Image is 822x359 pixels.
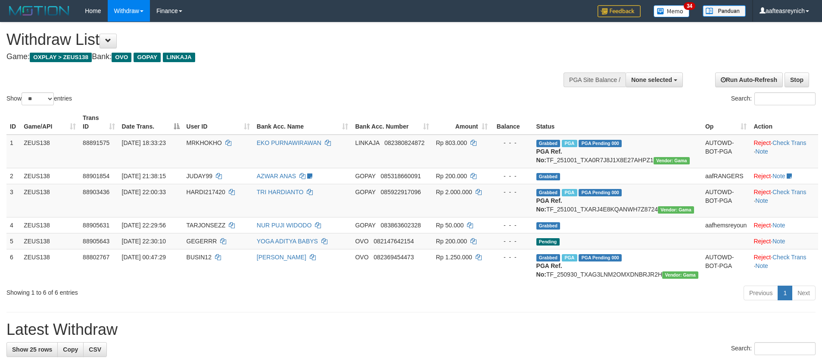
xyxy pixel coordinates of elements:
[187,222,226,229] span: TARJONSEZZ
[374,238,414,245] span: Copy 082147642154 to clipboard
[744,286,778,300] a: Previous
[785,72,809,87] a: Stop
[753,189,771,195] a: Reject
[6,342,58,357] a: Show 25 rows
[755,262,768,269] a: Note
[89,346,101,353] span: CSV
[355,222,375,229] span: GOPAY
[6,53,539,61] h4: Game: Bank:
[384,139,424,146] span: Copy 082380824872 to clipboard
[772,139,806,146] a: Check Trans
[183,110,253,135] th: User ID: activate to sort column ascending
[20,168,79,184] td: ZEUS138
[436,189,472,195] span: Rp 2.000.000
[753,238,771,245] a: Reject
[6,184,20,217] td: 3
[491,110,533,135] th: Balance
[772,222,785,229] a: Note
[6,135,20,168] td: 1
[702,184,750,217] td: AUTOWD-BOT-PGA
[122,173,166,179] span: [DATE] 21:38:15
[355,238,368,245] span: OVO
[753,139,771,146] a: Reject
[257,173,296,179] a: AZWAR ANAS
[112,53,131,62] span: OVO
[654,157,690,164] span: Vendor URL: https://trx31.1velocity.biz
[536,173,560,180] span: Grabbed
[374,254,414,261] span: Copy 082369454473 to clipboard
[753,222,771,229] a: Reject
[579,254,622,261] span: PGA Pending
[6,4,72,17] img: MOTION_logo.png
[83,189,109,195] span: 88903436
[79,110,118,135] th: Trans ID: activate to sort column ascending
[20,249,79,282] td: ZEUS138
[495,221,529,230] div: - - -
[536,262,562,278] b: PGA Ref. No:
[257,222,312,229] a: NUR PUJI WIDODO
[702,249,750,282] td: AUTOWD-BOT-PGA
[257,238,318,245] a: YOGA ADITYA BABYS
[355,139,379,146] span: LINKAJA
[536,222,560,230] span: Grabbed
[20,184,79,217] td: ZEUS138
[22,92,54,105] select: Showentries
[83,173,109,179] span: 88901854
[30,53,92,62] span: OXPLAY > ZEUS138
[579,140,622,147] span: PGA Pending
[750,135,818,168] td: · ·
[20,110,79,135] th: Game/API: activate to sort column ascending
[702,168,750,184] td: aafRANGERS
[495,172,529,180] div: - - -
[702,135,750,168] td: AUTOWD-BOT-PGA
[750,217,818,233] td: ·
[6,285,336,297] div: Showing 1 to 6 of 6 entries
[754,342,816,355] input: Search:
[163,53,195,62] span: LINKAJA
[381,173,421,179] span: Copy 085318660091 to clipboard
[187,238,217,245] span: GEGERRR
[772,254,806,261] a: Check Trans
[536,148,562,164] b: PGA Ref. No:
[755,197,768,204] a: Note
[753,254,771,261] a: Reject
[658,206,694,214] span: Vendor URL: https://trx31.1velocity.biz
[731,342,816,355] label: Search:
[579,189,622,196] span: PGA Pending
[257,254,306,261] a: [PERSON_NAME]
[772,173,785,179] a: Note
[433,110,491,135] th: Amount: activate to sort column ascending
[536,238,560,246] span: Pending
[684,2,695,10] span: 34
[355,254,368,261] span: OVO
[83,254,109,261] span: 88802767
[257,189,304,195] a: TRI HARDIANTO
[83,342,107,357] a: CSV
[703,5,746,17] img: panduan.png
[626,72,683,87] button: None selected
[187,254,212,261] span: BUSIN12
[63,346,78,353] span: Copy
[122,189,166,195] span: [DATE] 22:00:33
[122,139,166,146] span: [DATE] 18:33:23
[257,139,321,146] a: EKO PURNAWIRAWAN
[381,222,421,229] span: Copy 083863602328 to clipboard
[533,249,702,282] td: TF_250930_TXAG3LNM2OMXDNBRJR2H
[355,173,375,179] span: GOPAY
[778,286,792,300] a: 1
[702,217,750,233] td: aafhemsreyoun
[750,110,818,135] th: Action
[562,140,577,147] span: Marked by aafpengsreynich
[6,321,816,338] h1: Latest Withdraw
[495,253,529,261] div: - - -
[631,76,672,83] span: None selected
[6,249,20,282] td: 6
[536,140,560,147] span: Grabbed
[12,346,52,353] span: Show 25 rows
[6,217,20,233] td: 4
[731,92,816,105] label: Search:
[702,110,750,135] th: Op: activate to sort column ascending
[187,173,212,179] span: JUDAY99
[118,110,183,135] th: Date Trans.: activate to sort column descending
[715,72,783,87] a: Run Auto-Refresh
